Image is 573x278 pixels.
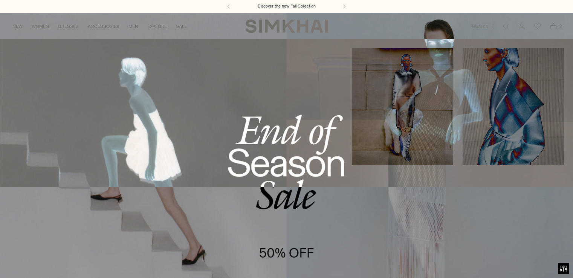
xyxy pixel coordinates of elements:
[147,18,167,35] a: EXPLORE
[557,23,564,29] span: 2
[88,18,119,35] a: ACCESSORIES
[546,19,561,34] a: Open cart modal
[245,19,328,34] a: SIMKHAI
[12,18,23,35] a: NEW
[128,18,138,35] a: MEN
[498,19,513,34] a: Open search modal
[176,18,187,35] a: SALE
[58,18,79,35] a: DRESSES
[32,18,49,35] a: WOMEN
[472,18,496,35] button: BGN лв.
[258,3,316,9] a: Discover the new Fall Collection
[530,19,545,34] a: Wishlist
[514,19,529,34] a: Go to the account page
